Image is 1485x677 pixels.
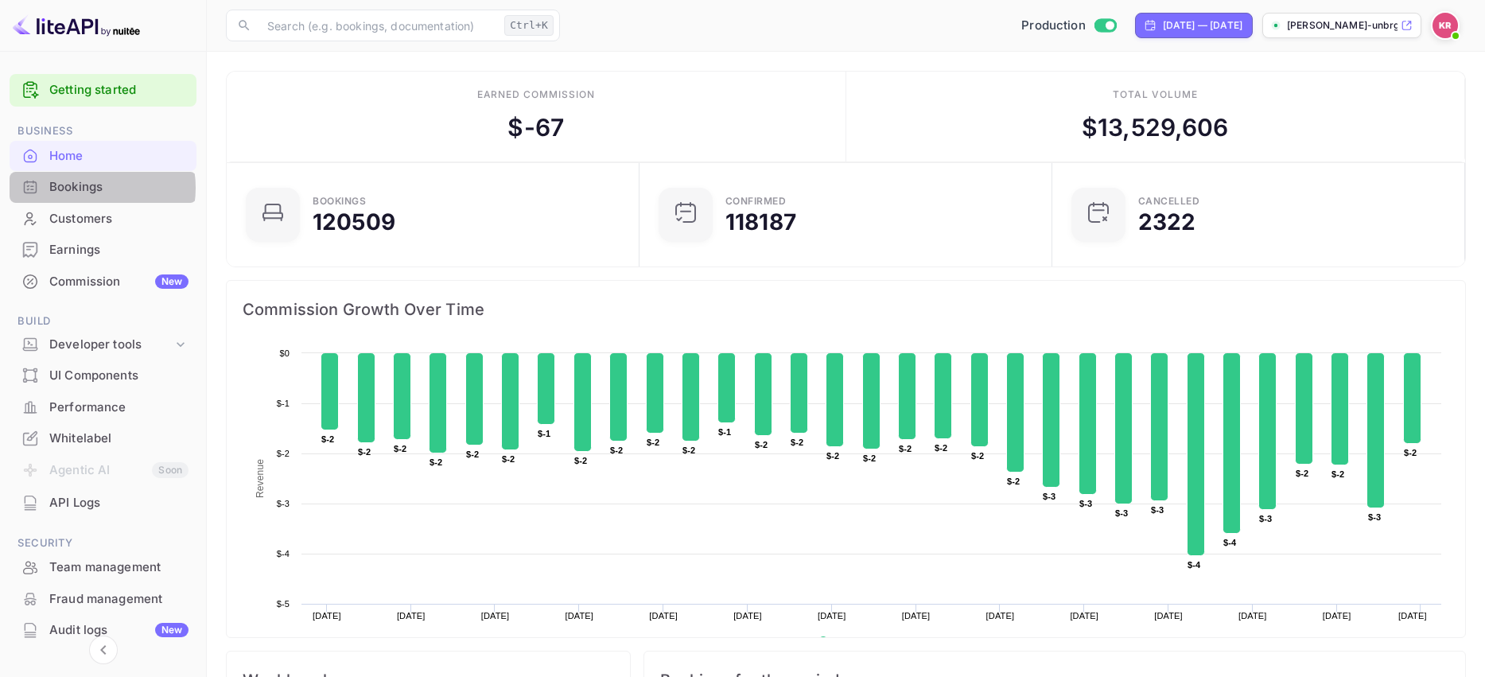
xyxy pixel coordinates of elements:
div: Earnings [10,235,196,266]
div: Developer tools [49,336,173,354]
a: Performance [10,392,196,422]
text: $-2 [394,444,406,453]
div: Switch to Sandbox mode [1015,17,1122,35]
div: Ctrl+K [504,15,554,36]
text: $-2 [1296,469,1308,478]
text: [DATE] [818,611,846,621]
a: API Logs [10,488,196,517]
text: [DATE] [397,611,426,621]
span: Production [1021,17,1086,35]
span: Commission Growth Over Time [243,297,1449,322]
div: [DATE] — [DATE] [1163,18,1242,33]
text: $-3 [1151,505,1164,515]
div: Fraud management [49,590,189,609]
text: [DATE] [1398,611,1427,621]
div: Home [49,147,189,165]
text: [DATE] [1323,611,1351,621]
text: $-2 [1331,469,1344,479]
div: Earned commission [477,88,595,102]
text: $-2 [321,434,334,444]
text: $0 [279,348,290,358]
text: [DATE] [649,611,678,621]
text: $-3 [1043,492,1055,501]
text: $-2 [899,444,912,453]
div: API Logs [10,488,196,519]
text: $-3 [1079,499,1092,508]
a: CommissionNew [10,267,196,296]
div: Whitelabel [49,430,189,448]
text: $-5 [277,599,290,609]
div: Performance [10,392,196,423]
img: Kobus Roux [1433,13,1458,38]
text: $-2 [277,449,290,458]
span: Business [10,123,196,140]
text: Revenue [255,459,266,498]
text: [DATE] [566,611,594,621]
text: $-2 [502,454,515,464]
text: $-2 [647,438,659,447]
text: $-4 [277,549,290,558]
div: Home [10,141,196,172]
div: Whitelabel [10,423,196,454]
span: Build [10,313,196,330]
text: $-1 [277,399,290,408]
text: [DATE] [733,611,762,621]
a: Earnings [10,235,196,264]
text: [DATE] [902,611,931,621]
div: New [155,274,189,289]
div: CANCELLED [1138,196,1200,206]
span: Security [10,535,196,552]
text: Revenue [834,636,874,648]
div: Bookings [10,172,196,203]
div: Total volume [1113,88,1198,102]
div: 120509 [313,211,395,233]
a: Whitelabel [10,423,196,453]
div: Developer tools [10,331,196,359]
div: CommissionNew [10,267,196,298]
a: Bookings [10,172,196,201]
text: [DATE] [1070,611,1098,621]
div: Getting started [10,74,196,107]
text: $-2 [1404,448,1417,457]
div: Earnings [49,241,189,259]
text: $-2 [358,447,371,457]
text: $-2 [791,438,803,447]
text: $-2 [682,445,695,455]
text: $-3 [1115,508,1128,518]
a: Fraud management [10,584,196,613]
text: $-2 [863,453,876,463]
a: UI Components [10,360,196,390]
text: $-2 [971,451,984,461]
a: Team management [10,552,196,582]
div: API Logs [49,494,189,512]
input: Search (e.g. bookings, documentation) [258,10,498,41]
div: Bookings [49,178,189,196]
text: [DATE] [986,611,1015,621]
p: [PERSON_NAME]-unbrg.[PERSON_NAME]... [1287,18,1398,33]
div: Customers [10,204,196,235]
div: Commission [49,273,189,291]
text: $-3 [277,499,290,508]
div: Customers [49,210,189,228]
text: $-3 [1259,514,1272,523]
text: $-1 [538,429,550,438]
div: 118187 [725,211,796,233]
text: $-4 [1223,538,1237,547]
a: Getting started [49,81,189,99]
text: $-2 [1007,477,1020,486]
div: $ -67 [507,110,564,146]
div: Confirmed [725,196,787,206]
text: $-2 [935,443,947,453]
div: Audit logsNew [10,615,196,646]
text: [DATE] [1154,611,1183,621]
text: $-2 [466,449,479,459]
a: Customers [10,204,196,233]
text: $-2 [430,457,442,467]
text: $-2 [826,451,839,461]
div: Team management [49,558,189,577]
text: $-2 [610,445,623,455]
button: Collapse navigation [89,636,118,664]
div: New [155,623,189,637]
text: $-3 [1368,512,1381,522]
text: $-2 [574,456,587,465]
